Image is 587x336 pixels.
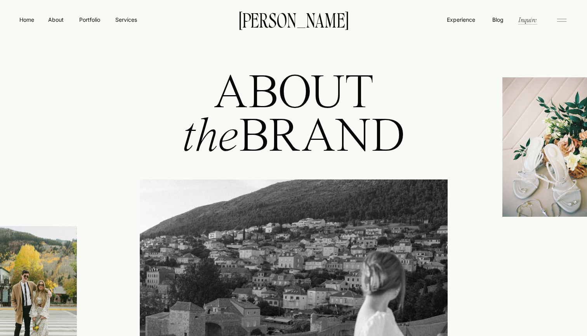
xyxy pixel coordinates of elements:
a: Portfolio [76,16,103,24]
i: the [182,114,239,162]
a: Services [115,16,137,24]
h1: ABOUT BRAND [153,73,434,188]
a: About [47,16,64,23]
a: Inquire [518,15,537,24]
a: Blog [490,16,505,23]
a: Experience [446,16,476,24]
a: Home [18,16,36,24]
a: [PERSON_NAME] [227,11,360,28]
